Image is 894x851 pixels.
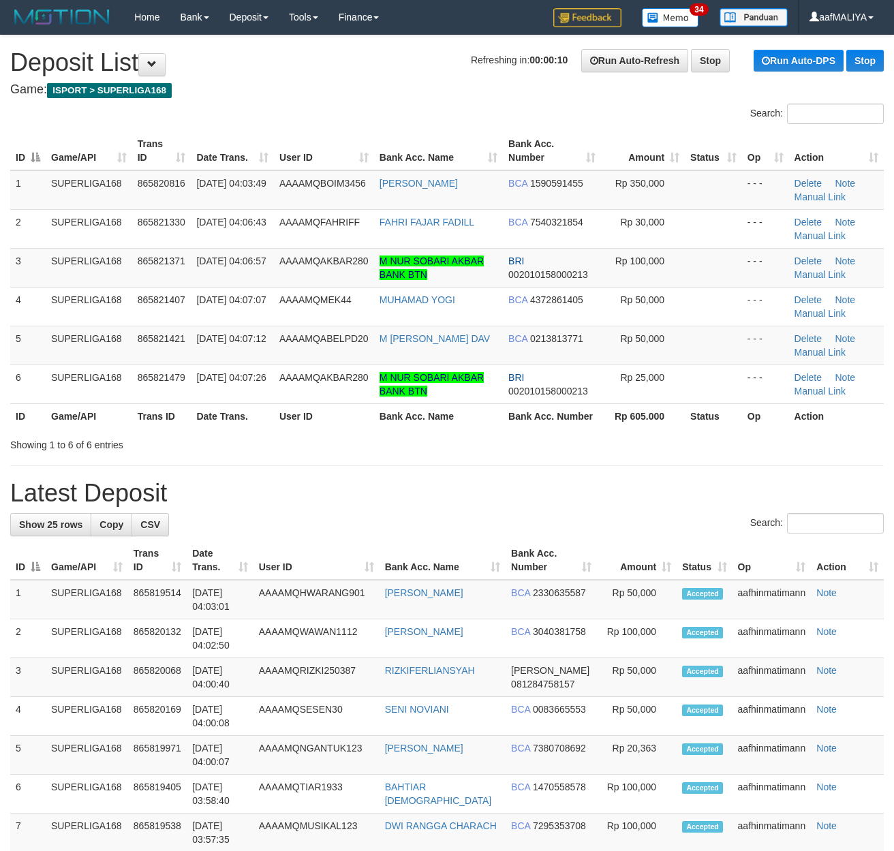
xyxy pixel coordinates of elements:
[253,619,380,658] td: AAAAMQWAWAN1112
[46,619,128,658] td: SUPERLIGA168
[380,333,490,344] a: M [PERSON_NAME] DAV
[10,513,91,536] a: Show 25 rows
[253,541,380,580] th: User ID: activate to sort column ascending
[10,736,46,775] td: 5
[835,217,855,228] a: Note
[380,178,458,189] a: [PERSON_NAME]
[380,294,455,305] a: MUHAMAD YOGI
[511,679,574,690] span: Copy 081284758157 to clipboard
[581,49,688,72] a: Run Auto-Refresh
[742,131,789,170] th: Op: activate to sort column ascending
[46,287,132,326] td: SUPERLIGA168
[835,372,855,383] a: Note
[553,8,621,27] img: Feedback.jpg
[46,541,128,580] th: Game/API: activate to sort column ascending
[835,333,855,344] a: Note
[385,743,463,754] a: [PERSON_NAME]
[846,50,884,72] a: Stop
[274,403,374,429] th: User ID
[187,697,253,736] td: [DATE] 04:00:08
[789,403,884,429] th: Action
[10,49,884,76] h1: Deposit List
[99,519,123,530] span: Copy
[682,666,723,677] span: Accepted
[128,619,187,658] td: 865820132
[46,658,128,697] td: SUPERLIGA168
[529,55,568,65] strong: 00:00:10
[196,294,266,305] span: [DATE] 04:07:07
[279,178,366,189] span: AAAAMQBOIM3456
[380,541,506,580] th: Bank Acc. Name: activate to sort column ascending
[816,782,837,792] a: Note
[46,248,132,287] td: SUPERLIGA168
[10,775,46,814] td: 6
[742,287,789,326] td: - - -
[533,704,586,715] span: Copy 0083665553 to clipboard
[742,326,789,365] td: - - -
[46,131,132,170] th: Game/API: activate to sort column ascending
[682,821,723,833] span: Accepted
[10,580,46,619] td: 1
[511,782,530,792] span: BCA
[733,658,812,697] td: aafhinmatimann
[742,403,789,429] th: Op
[615,178,664,189] span: Rp 350,000
[795,217,822,228] a: Delete
[279,294,352,305] span: AAAAMQMEK44
[10,326,46,365] td: 5
[733,619,812,658] td: aafhinmatimann
[128,580,187,619] td: 865819514
[380,217,474,228] a: FAHRI FAJAR FADILL
[10,619,46,658] td: 2
[621,217,665,228] span: Rp 30,000
[380,372,484,397] a: M NUR SOBARI AKBAR BANK BTN
[816,743,837,754] a: Note
[597,736,677,775] td: Rp 20,363
[787,104,884,124] input: Search:
[132,513,169,536] a: CSV
[533,820,586,831] span: Copy 7295353708 to clipboard
[690,3,708,16] span: 34
[733,697,812,736] td: aafhinmatimann
[597,580,677,619] td: Rp 50,000
[46,580,128,619] td: SUPERLIGA168
[253,658,380,697] td: AAAAMQRIZKI250387
[253,580,380,619] td: AAAAMQHWARANG901
[511,626,530,637] span: BCA
[682,782,723,794] span: Accepted
[506,541,597,580] th: Bank Acc. Number: activate to sort column ascending
[511,587,530,598] span: BCA
[46,736,128,775] td: SUPERLIGA168
[530,333,583,344] span: Copy 0213813771 to clipboard
[733,580,812,619] td: aafhinmatimann
[385,665,475,676] a: RIZKIFERLIANSYAH
[385,782,492,806] a: BAHTIAR [DEMOGRAPHIC_DATA]
[795,269,846,280] a: Manual Link
[533,743,586,754] span: Copy 7380708692 to clipboard
[742,209,789,248] td: - - -
[46,326,132,365] td: SUPERLIGA168
[279,217,360,228] span: AAAAMQFAHRIFF
[10,131,46,170] th: ID: activate to sort column descending
[530,178,583,189] span: Copy 1590591455 to clipboard
[795,308,846,319] a: Manual Link
[816,587,837,598] a: Note
[685,131,742,170] th: Status: activate to sort column ascending
[187,580,253,619] td: [DATE] 04:03:01
[691,49,730,72] a: Stop
[10,209,46,248] td: 2
[471,55,568,65] span: Refreshing in:
[835,256,855,266] a: Note
[138,178,185,189] span: 865820816
[128,541,187,580] th: Trans ID: activate to sort column ascending
[795,230,846,241] a: Manual Link
[816,626,837,637] a: Note
[279,256,369,266] span: AAAAMQAKBAR280
[511,820,530,831] span: BCA
[511,704,530,715] span: BCA
[787,513,884,533] input: Search:
[374,131,503,170] th: Bank Acc. Name: activate to sort column ascending
[621,294,665,305] span: Rp 50,000
[47,83,172,98] span: ISPORT > SUPERLIGA168
[795,386,846,397] a: Manual Link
